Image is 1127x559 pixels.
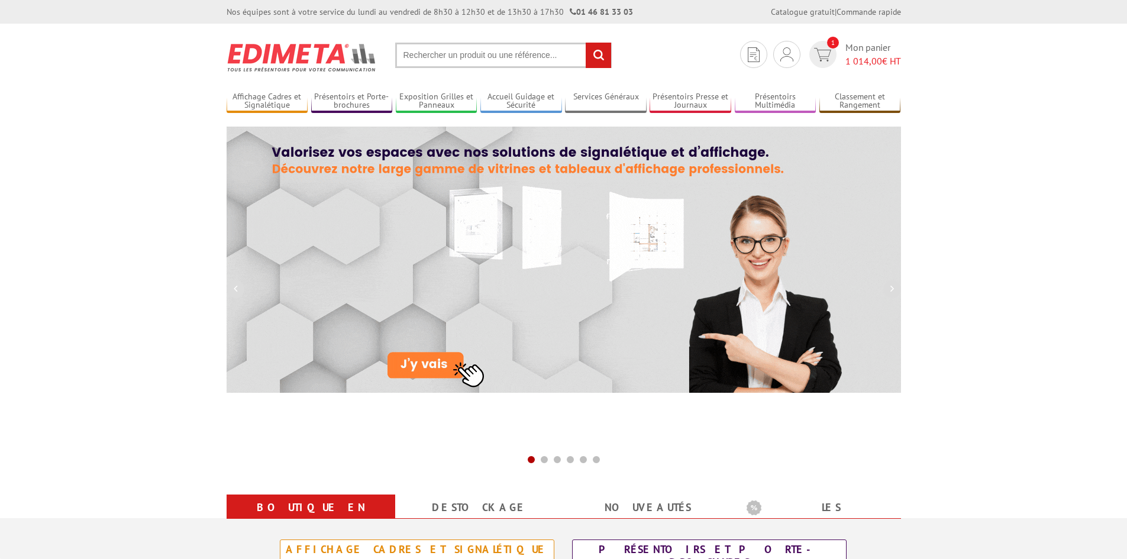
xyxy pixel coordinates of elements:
[565,92,647,111] a: Services Généraux
[771,6,901,18] div: |
[845,41,901,68] span: Mon panier
[578,497,718,518] a: nouveautés
[480,92,562,111] a: Accueil Guidage et Sécurité
[735,92,816,111] a: Présentoirs Multimédia
[227,92,308,111] a: Affichage Cadres et Signalétique
[241,497,381,539] a: Boutique en ligne
[650,92,731,111] a: Présentoirs Presse et Journaux
[283,543,551,556] div: Affichage Cadres et Signalétique
[845,54,901,68] span: € HT
[409,497,550,518] a: Destockage
[837,7,901,17] a: Commande rapide
[747,497,887,539] a: Les promotions
[311,92,393,111] a: Présentoirs et Porte-brochures
[570,7,633,17] strong: 01 46 81 33 03
[747,497,895,521] b: Les promotions
[396,92,477,111] a: Exposition Grilles et Panneaux
[819,92,901,111] a: Classement et Rangement
[771,7,835,17] a: Catalogue gratuit
[586,43,611,68] input: rechercher
[780,47,793,62] img: devis rapide
[227,6,633,18] div: Nos équipes sont à votre service du lundi au vendredi de 8h30 à 12h30 et de 13h30 à 17h30
[395,43,612,68] input: Rechercher un produit ou une référence...
[748,47,760,62] img: devis rapide
[814,48,831,62] img: devis rapide
[827,37,839,49] span: 1
[845,55,882,67] span: 1 014,00
[806,41,901,68] a: devis rapide 1 Mon panier 1 014,00€ HT
[227,35,377,79] img: Présentoir, panneau, stand - Edimeta - PLV, affichage, mobilier bureau, entreprise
